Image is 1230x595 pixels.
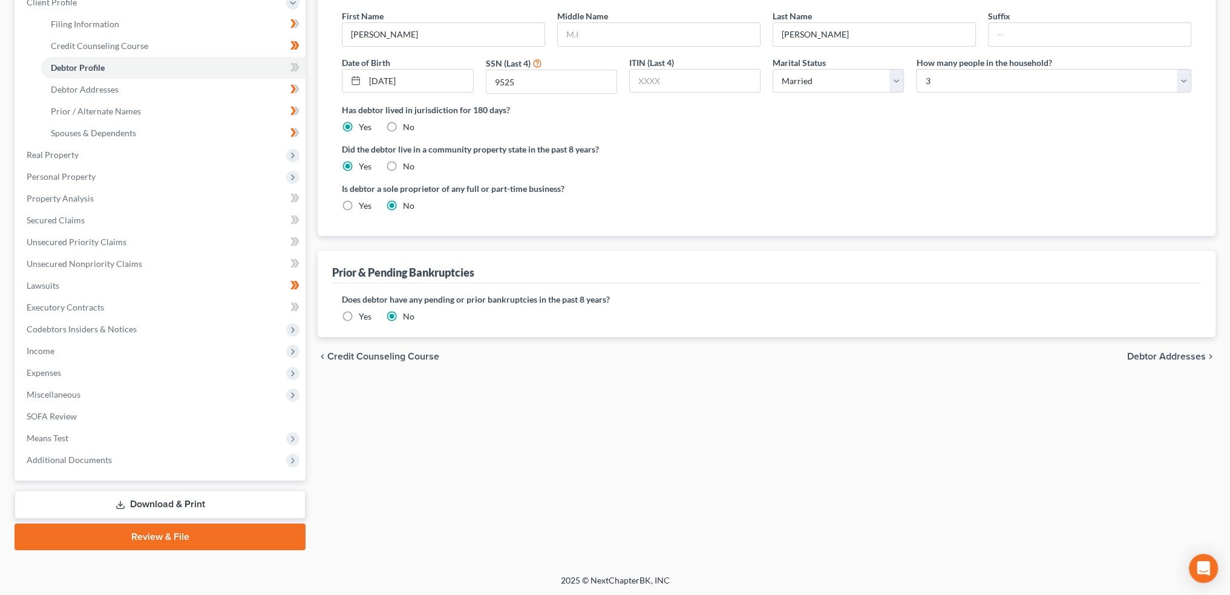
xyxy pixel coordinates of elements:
[27,455,112,465] span: Additional Documents
[365,70,473,93] input: MM/DD/YYYY
[342,10,384,22] label: First Name
[17,231,306,253] a: Unsecured Priority Claims
[27,193,94,203] span: Property Analysis
[318,352,439,361] button: chevron_left Credit Counseling Course
[318,352,327,361] i: chevron_left
[403,160,414,173] label: No
[15,490,306,519] a: Download & Print
[989,23,1191,46] input: --
[773,10,812,22] label: Last Name
[17,406,306,427] a: SOFA Review
[403,311,414,323] label: No
[27,433,68,443] span: Means Test
[342,143,1191,156] label: Did the debtor live in a community property state in the past 8 years?
[327,352,439,361] span: Credit Counseling Course
[27,411,77,421] span: SOFA Review
[558,23,760,46] input: M.I
[342,23,545,46] input: --
[916,56,1052,69] label: How many people in the household?
[27,215,85,225] span: Secured Claims
[51,62,105,73] span: Debtor Profile
[27,302,104,312] span: Executory Contracts
[27,324,137,334] span: Codebtors Insiders & Notices
[1206,352,1215,361] i: chevron_right
[41,79,306,100] a: Debtor Addresses
[359,311,371,323] label: Yes
[359,160,371,173] label: Yes
[51,128,136,138] span: Spouses & Dependents
[342,56,390,69] label: Date of Birth
[486,57,531,70] label: SSN (Last 4)
[51,84,119,94] span: Debtor Addresses
[332,265,474,280] div: Prior & Pending Bankruptcies
[27,258,142,269] span: Unsecured Nonpriority Claims
[51,19,119,29] span: Filing Information
[1127,352,1215,361] button: Debtor Addresses chevron_right
[51,106,141,116] span: Prior / Alternate Names
[27,389,80,399] span: Miscellaneous
[27,150,79,160] span: Real Property
[403,121,414,133] label: No
[17,253,306,275] a: Unsecured Nonpriority Claims
[41,35,306,57] a: Credit Counseling Course
[15,524,306,550] a: Review & File
[773,23,975,46] input: --
[41,100,306,122] a: Prior / Alternate Names
[17,209,306,231] a: Secured Claims
[27,367,61,378] span: Expenses
[1189,554,1218,583] div: Open Intercom Messenger
[342,293,1191,306] label: Does debtor have any pending or prior bankruptcies in the past 8 years?
[27,280,59,291] span: Lawsuits
[41,57,306,79] a: Debtor Profile
[1127,352,1206,361] span: Debtor Addresses
[486,70,617,93] input: XXXX
[988,10,1010,22] label: Suffix
[342,182,761,195] label: Is debtor a sole proprietor of any full or part-time business?
[27,171,96,182] span: Personal Property
[629,56,674,69] label: ITIN (Last 4)
[41,122,306,144] a: Spouses & Dependents
[359,121,371,133] label: Yes
[27,346,54,356] span: Income
[27,237,126,247] span: Unsecured Priority Claims
[630,70,760,93] input: XXXX
[17,297,306,318] a: Executory Contracts
[17,188,306,209] a: Property Analysis
[342,104,1191,116] label: Has debtor lived in jurisdiction for 180 days?
[557,10,608,22] label: Middle Name
[403,200,414,212] label: No
[17,275,306,297] a: Lawsuits
[41,13,306,35] a: Filing Information
[51,41,148,51] span: Credit Counseling Course
[773,56,826,69] label: Marital Status
[359,200,371,212] label: Yes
